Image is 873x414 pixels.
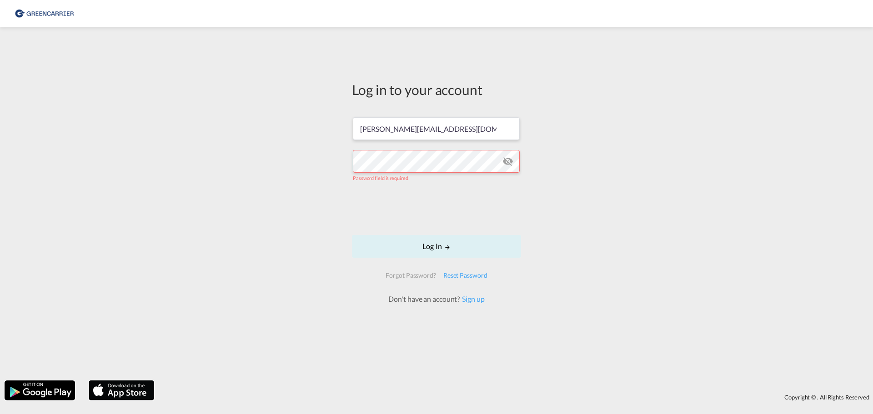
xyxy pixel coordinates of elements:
[353,117,520,140] input: Enter email/phone number
[14,4,75,24] img: 8cf206808afe11efa76fcd1e3d746489.png
[378,294,494,304] div: Don't have an account?
[502,156,513,167] md-icon: icon-eye-off
[460,294,484,303] a: Sign up
[367,190,506,226] iframe: reCAPTCHA
[4,379,76,401] img: google.png
[352,235,521,258] button: LOGIN
[353,175,408,181] span: Password field is required
[382,267,439,284] div: Forgot Password?
[159,389,873,405] div: Copyright © . All Rights Reserved
[440,267,491,284] div: Reset Password
[88,379,155,401] img: apple.png
[352,80,521,99] div: Log in to your account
